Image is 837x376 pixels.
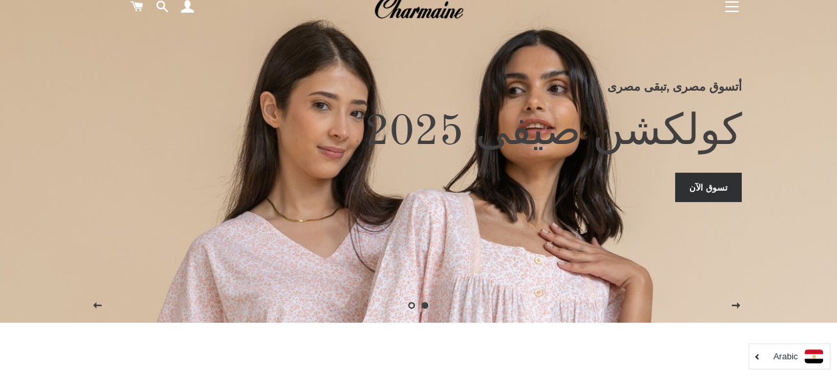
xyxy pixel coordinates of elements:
[419,299,432,312] a: الصفحه 1current
[81,289,114,323] button: الصفحه السابقة
[773,352,798,361] i: Arabic
[719,289,752,323] button: الصفحه التالية
[95,106,742,159] h2: كولكشن صيفى 2025
[675,173,742,202] a: تسوق الآن
[756,349,823,363] a: Arabic
[95,77,742,96] p: أتسوق مصرى ,تبقى مصرى
[406,299,419,312] a: تحميل الصور 2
